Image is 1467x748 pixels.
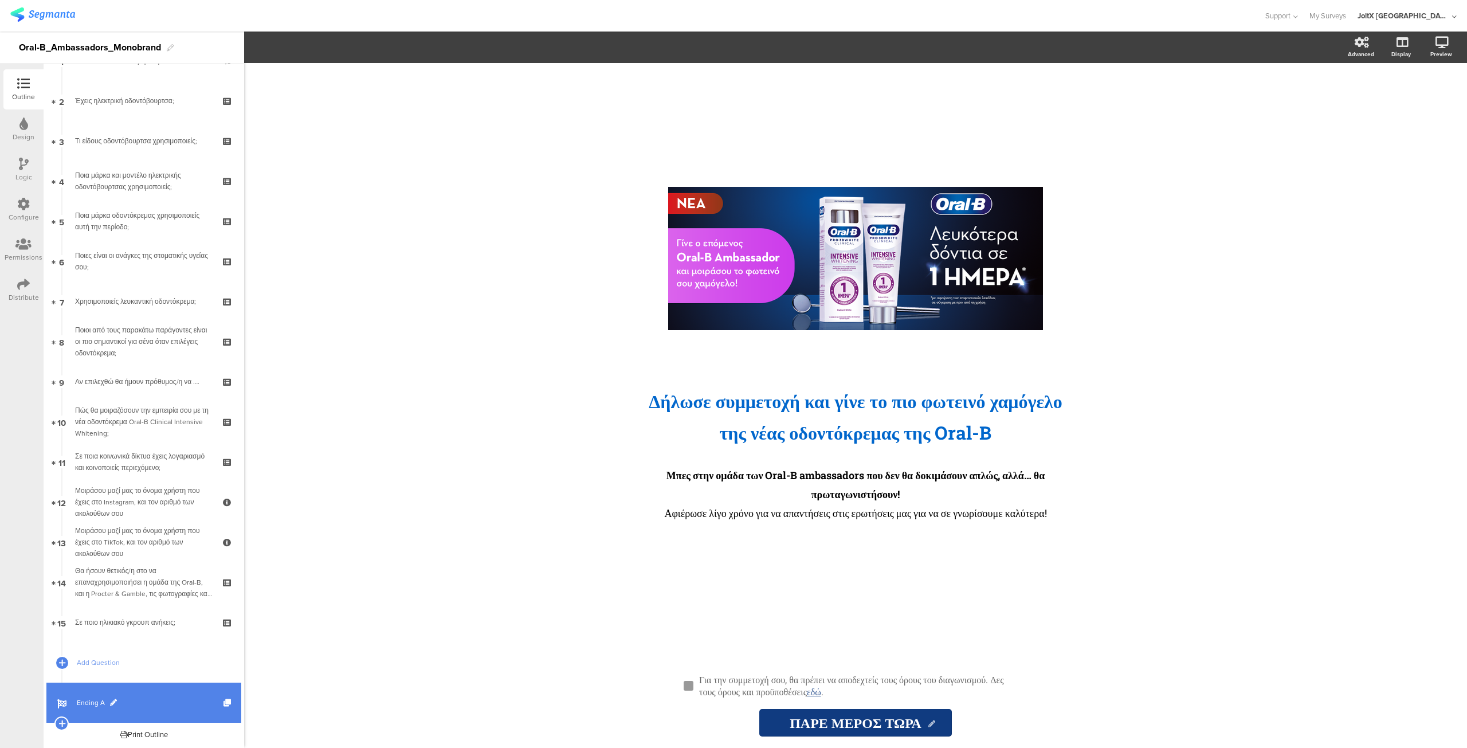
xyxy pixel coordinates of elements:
span: Add Question [77,657,223,668]
span: 1 [60,54,64,67]
span: 12 [57,496,66,508]
div: Oral-B_Ambassadors_Monobrand [19,38,161,57]
span: 9 [59,375,64,388]
span: 7 [60,295,64,308]
div: Preview [1430,50,1452,58]
div: Logic [15,172,32,182]
div: Configure [9,212,39,222]
span: 5 [59,215,64,228]
a: 3 Τι είδους οδοντόβουρτσα χρησιμοποιείς; [46,121,241,161]
input: Start [759,709,952,737]
a: 8 Ποιοι από τους παρακάτω παράγοντες είναι οι πιο σημαντικοί για σένα όταν επιλέγεις οδοντόκρεμα; [46,322,241,362]
div: Display [1391,50,1411,58]
div: Σε ποια κοινωνικά δίκτυα έχεις λογαριασμό και κοινοποιείς περιεχόμενο; [75,451,212,473]
i: Duplicate [223,699,233,707]
div: Σε ποιο ηλικιακό γκρουπ ανήκεις; [75,617,212,628]
div: Αν επιλεχθώ θα ήμουν πρόθυμος/η να …. [75,376,212,387]
div: Ποια μάρκα οδοντόκρεμας χρησιμοποιείς αυτή την περίοδο; [75,210,212,233]
div: Τι είδους οδοντόβουρτσα χρησιμοποιείς; [75,135,212,147]
div: Πώς θα μοιραζόσουν την εμπειρία σου με τη νέα οδοντόκρεμα Oral-B Clinical Intensive Whitening; [75,405,212,439]
a: 5 Ποια μάρκα οδοντόκρεμας χρησιμοποιείς αυτή την περίοδο; [46,201,241,241]
span: 2 [59,95,64,107]
span: 15 [57,616,66,629]
div: Outline [12,92,35,102]
div: Advanced [1348,50,1374,58]
a: Ending A [46,683,241,723]
a: 9 Αν επιλεχθώ θα ήμουν πρόθυμος/η να …. [46,362,241,402]
a: 10 Πώς θα μοιραζόσουν την εμπειρία σου με τη νέα οδοντόκρεμα Oral-B Clinical Intensive Whitening; [46,402,241,442]
div: Μοιράσου μαζί μας το όνομα χρήστη που έχεις στο TikTok, και τον αριθμό των ακολούθων σου [75,525,212,559]
a: 12 Μοιράσου μαζί μας το όνομα χρήστη που έχεις στο Instagram, και τον αριθμό των ακολούθων σου [46,482,241,522]
div: Permissions [5,252,42,263]
div: Μοιράσου μαζί μας το όνομα χρήστη που έχεις στο Instagram, και τον αριθμό των ακολούθων σου [75,485,212,519]
span: 3 [59,135,64,147]
div: Έχεις ηλεκτρική οδοντόβουρτσα; [75,95,212,107]
span: 8 [59,335,64,348]
a: εδώ [807,686,821,698]
span: 6 [59,255,64,268]
div: Ποιοι από τους παρακάτω παράγοντες είναι οι πιο σημαντικοί για σένα όταν επιλέγεις οδοντόκρεμα; [75,324,212,359]
div: Print Outline [120,729,168,740]
span: 4 [59,175,64,187]
a: 4 Ποια μάρκα και μοντέλο ηλεκτρικής οδοντόβουρτσας χρησιμοποιείς; [46,161,241,201]
div: Design [13,132,34,142]
div: Ποια μάρκα και μοντέλο ηλεκτρικής οδοντόβουρτσας χρησιμοποιείς; [75,170,212,193]
a: 6 Ποιες είναι οι ανάγκες της στοματικής υγείας σου; [46,241,241,281]
span: Support [1265,10,1291,21]
span: Ending A [77,697,223,708]
a: 13 Μοιράσου μαζί μας το όνομα χρήστη που έχεις στο TikTok, και τον αριθμό των ακολούθων σου [46,522,241,562]
p: Για την συμμετοχή σου, θα πρέπει να αποδεχτείς τους όρους του διαγωνισμού. Δες τους όρους και προ... [699,673,1022,698]
span: 10 [57,416,66,428]
div: JoltX [GEOGRAPHIC_DATA] [1358,10,1449,21]
span: Αφιέρωσε λίγο χρόνο για να απαντήσεις στις ερωτήσεις μας για να σε γνωρίσουμε καλύτερα! [664,506,1046,520]
span: Δήλωσε συμμετοχή και γίνε το πιο φωτεινό χαμόγελο της νέας οδοντόκρεμα ς της Oral-B [649,389,1062,445]
span: 11 [58,456,65,468]
div: Ποιες είναι οι ανάγκες της στοματικής υγείας σου; [75,250,212,273]
div: Χρησιμοποιείς λευκαντική οδοντόκρεμα; [75,296,212,307]
span: 14 [57,576,66,589]
a: 2 Έχεις ηλεκτρική οδοντόβουρτσα; [46,81,241,121]
a: 15 Σε ποιο ηλικιακό γκρουπ ανήκεις; [46,602,241,643]
span: 13 [57,536,66,549]
a: 14 Θα ήσουν θετικός/η στο να επαναχρησιμοποιήσει η ομάδα της Oral-B, και η Procter & Gamble, τις ... [46,562,241,602]
div: Distribute [9,292,39,303]
a: 11 Σε ποια κοινωνικά δίκτυα έχεις λογαριασμό και κοινοποιείς περιεχόμενο; [46,442,241,482]
div: Θα ήσουν θετικός/η στο να επαναχρησιμοποιήσει η ομάδα της Oral-B, και η Procter & Gamble, τις φωτ... [75,565,212,600]
img: segmanta logo [10,7,75,22]
strong: Μπες στην ομάδα των Oral-B ambassadors που δεν θα δοκιμάσουν απλώς, αλλά… θα πρωταγωνιστήσουν! [666,468,1045,501]
a: 7 Χρησιμοποιείς λευκαντική οδοντόκρεμα; [46,281,241,322]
